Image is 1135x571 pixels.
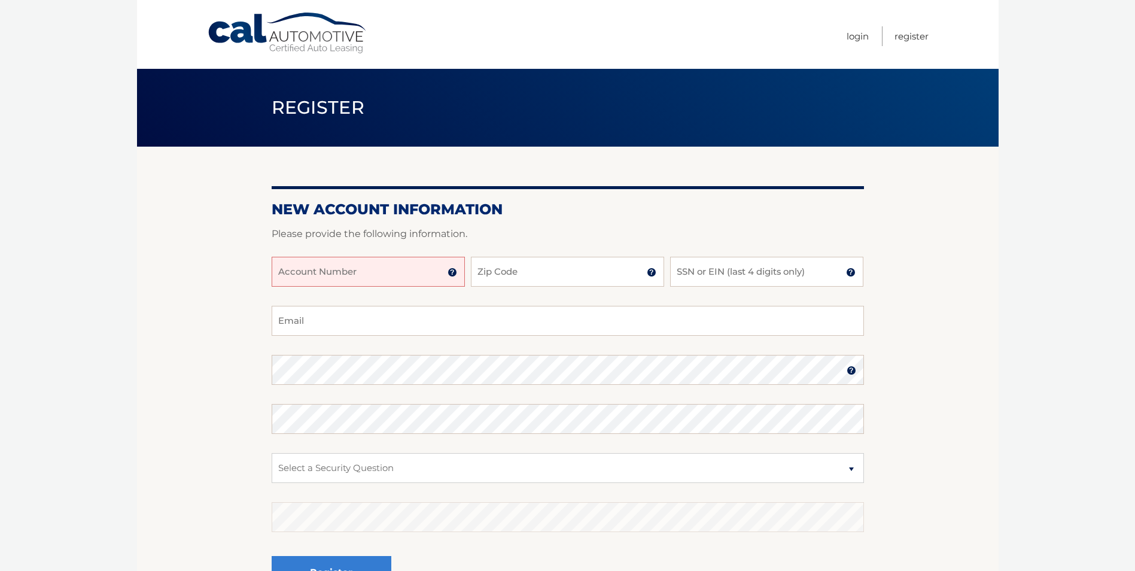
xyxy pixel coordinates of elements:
[272,257,465,287] input: Account Number
[448,268,457,277] img: tooltip.svg
[272,306,864,336] input: Email
[647,268,656,277] img: tooltip.svg
[847,26,869,46] a: Login
[894,26,929,46] a: Register
[670,257,863,287] input: SSN or EIN (last 4 digits only)
[207,12,369,54] a: Cal Automotive
[272,201,864,218] h2: New Account Information
[272,96,365,119] span: Register
[471,257,664,287] input: Zip Code
[847,366,856,375] img: tooltip.svg
[272,226,864,242] p: Please provide the following information.
[846,268,856,277] img: tooltip.svg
